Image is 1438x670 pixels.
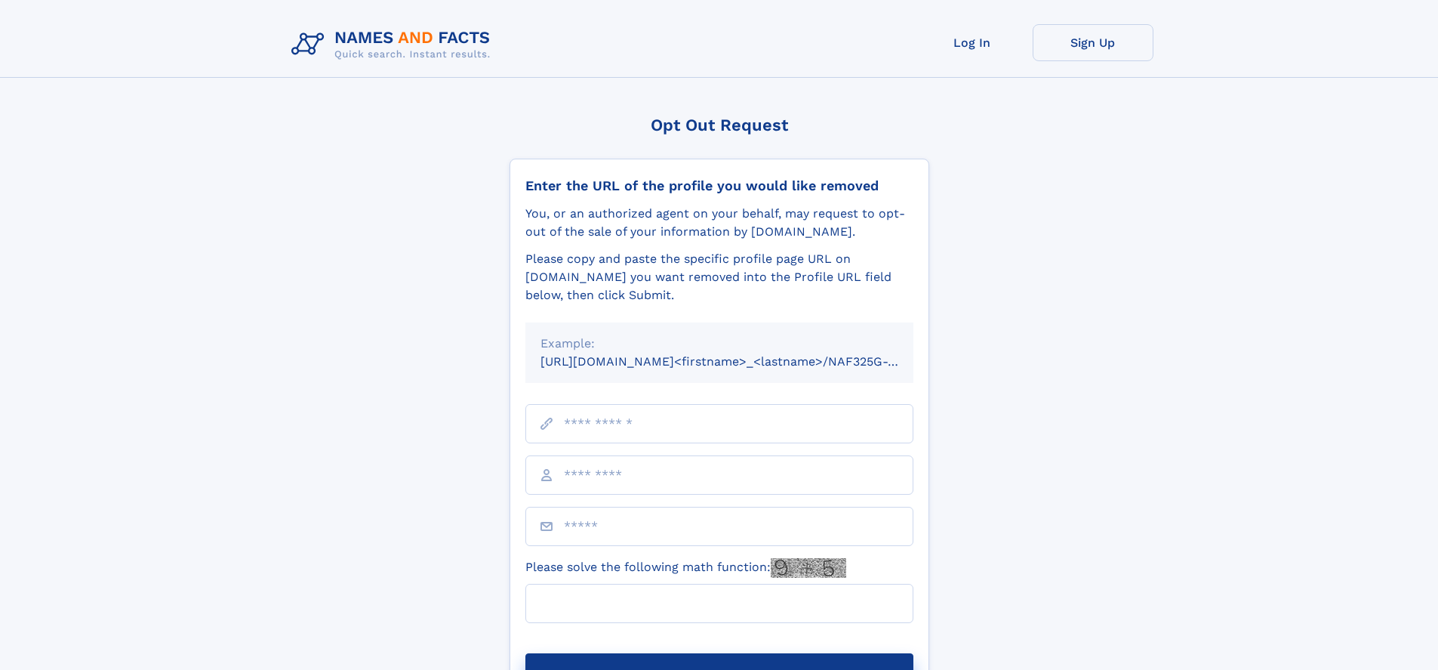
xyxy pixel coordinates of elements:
[540,354,942,369] small: [URL][DOMAIN_NAME]<firstname>_<lastname>/NAF325G-xxxxxxxx
[540,335,898,353] div: Example:
[1033,24,1153,61] a: Sign Up
[525,178,913,194] div: Enter the URL of the profile you would like removed
[525,250,913,304] div: Please copy and paste the specific profile page URL on [DOMAIN_NAME] you want removed into the Pr...
[912,24,1033,61] a: Log In
[525,205,913,241] div: You, or an authorized agent on your behalf, may request to opt-out of the sale of your informatio...
[525,558,846,578] label: Please solve the following math function:
[510,116,929,134] div: Opt Out Request
[285,24,503,65] img: Logo Names and Facts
